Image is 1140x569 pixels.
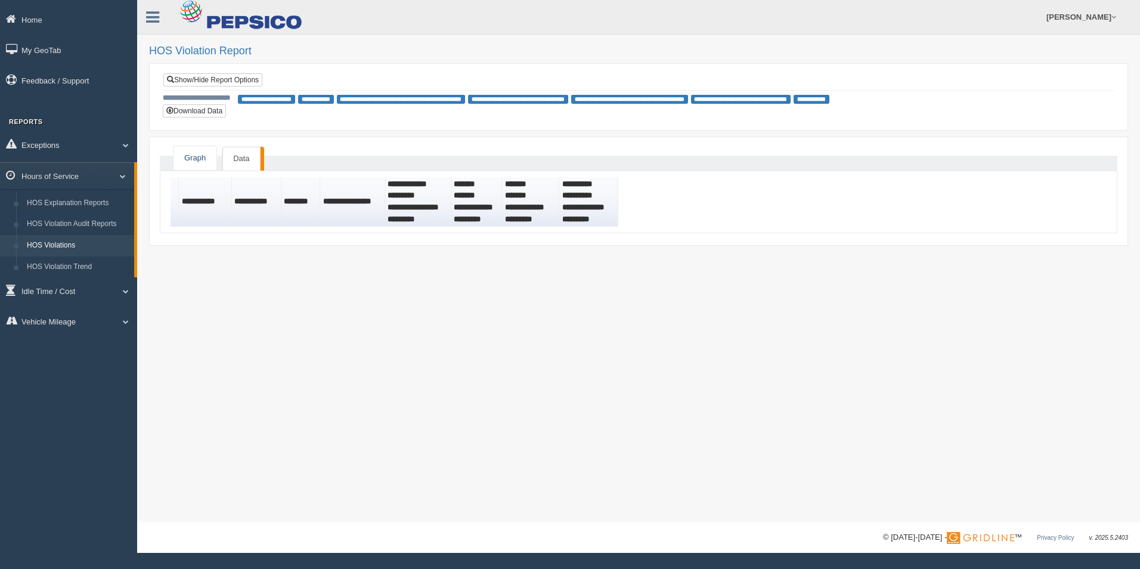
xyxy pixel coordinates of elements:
[21,256,134,278] a: HOS Violation Trend
[1037,534,1074,541] a: Privacy Policy
[163,73,262,86] a: Show/Hide Report Options
[21,235,134,256] a: HOS Violations
[883,531,1128,544] div: © [DATE]-[DATE] - ™
[1089,534,1128,541] span: v. 2025.5.2403
[174,146,216,171] a: Graph
[947,532,1014,544] img: Gridline
[163,104,226,117] button: Download Data
[149,45,1128,57] h2: HOS Violation Report
[21,214,134,235] a: HOS Violation Audit Reports
[222,147,260,171] a: Data
[21,193,134,214] a: HOS Explanation Reports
